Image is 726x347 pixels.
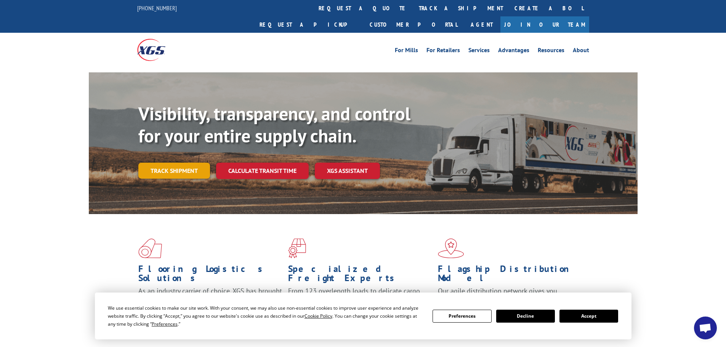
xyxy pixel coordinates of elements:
span: Preferences [152,321,178,327]
a: Services [468,47,490,56]
h1: Specialized Freight Experts [288,264,432,286]
p: From 123 overlength loads to delicate cargo, our experienced staff knows the best way to move you... [288,286,432,320]
img: xgs-icon-total-supply-chain-intelligence-red [138,238,162,258]
a: Resources [538,47,564,56]
a: Calculate transit time [216,163,309,179]
span: Cookie Policy [305,313,332,319]
img: xgs-icon-flagship-distribution-model-red [438,238,464,258]
span: As an industry carrier of choice, XGS has brought innovation and dedication to flooring logistics... [138,286,282,313]
a: Join Our Team [500,16,589,33]
a: Agent [463,16,500,33]
a: Track shipment [138,163,210,179]
a: Request a pickup [254,16,364,33]
a: XGS ASSISTANT [315,163,380,179]
a: [PHONE_NUMBER] [137,4,177,12]
h1: Flooring Logistics Solutions [138,264,282,286]
b: Visibility, transparency, and control for your entire supply chain. [138,102,410,147]
a: For Retailers [426,47,460,56]
button: Preferences [433,310,491,323]
span: Our agile distribution network gives you nationwide inventory management on demand. [438,286,578,304]
a: Advantages [498,47,529,56]
button: Accept [559,310,618,323]
img: xgs-icon-focused-on-flooring-red [288,238,306,258]
div: We use essential cookies to make our site work. With your consent, we may also use non-essential ... [108,304,423,328]
a: Customer Portal [364,16,463,33]
h1: Flagship Distribution Model [438,264,582,286]
div: Cookie Consent Prompt [95,293,631,339]
div: Open chat [694,317,717,339]
a: For Mills [395,47,418,56]
a: About [573,47,589,56]
button: Decline [496,310,555,323]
